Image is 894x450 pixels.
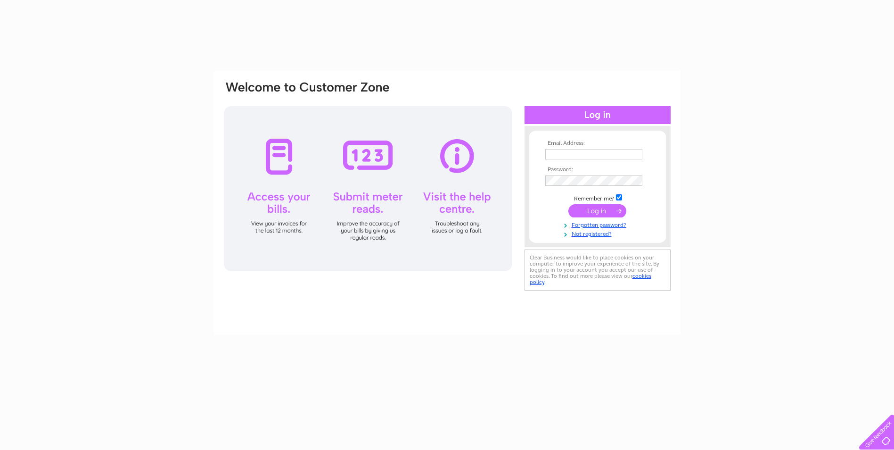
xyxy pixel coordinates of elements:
[568,204,626,217] input: Submit
[543,140,652,147] th: Email Address:
[525,250,671,291] div: Clear Business would like to place cookies on your computer to improve your experience of the sit...
[530,273,651,285] a: cookies policy
[545,220,652,229] a: Forgotten password?
[545,229,652,238] a: Not registered?
[543,193,652,202] td: Remember me?
[543,167,652,173] th: Password:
